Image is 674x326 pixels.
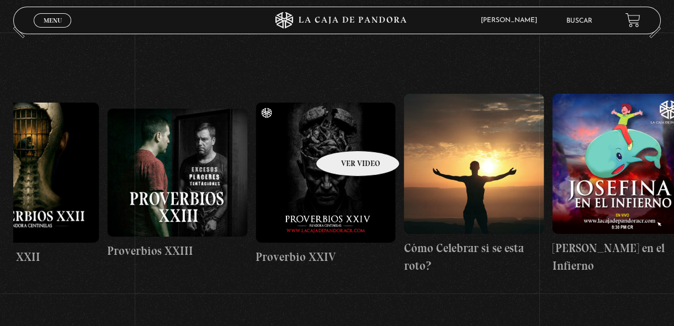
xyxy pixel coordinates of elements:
a: Proverbios XXIII [107,46,247,322]
h4: Cómo Celebrar si se esta roto? [404,239,544,274]
a: Cómo Celebrar si se esta roto? [404,46,544,322]
a: View your shopping cart [625,13,640,28]
span: [PERSON_NAME] [475,17,548,24]
button: Next [641,19,661,38]
span: Menu [44,17,62,24]
span: Cerrar [40,26,66,34]
a: Buscar [566,18,592,24]
h4: Proverbios XXIII [107,242,247,260]
button: Previous [13,19,33,38]
h4: Proverbio XXIV [256,248,396,266]
a: Proverbio XXIV [256,46,396,322]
